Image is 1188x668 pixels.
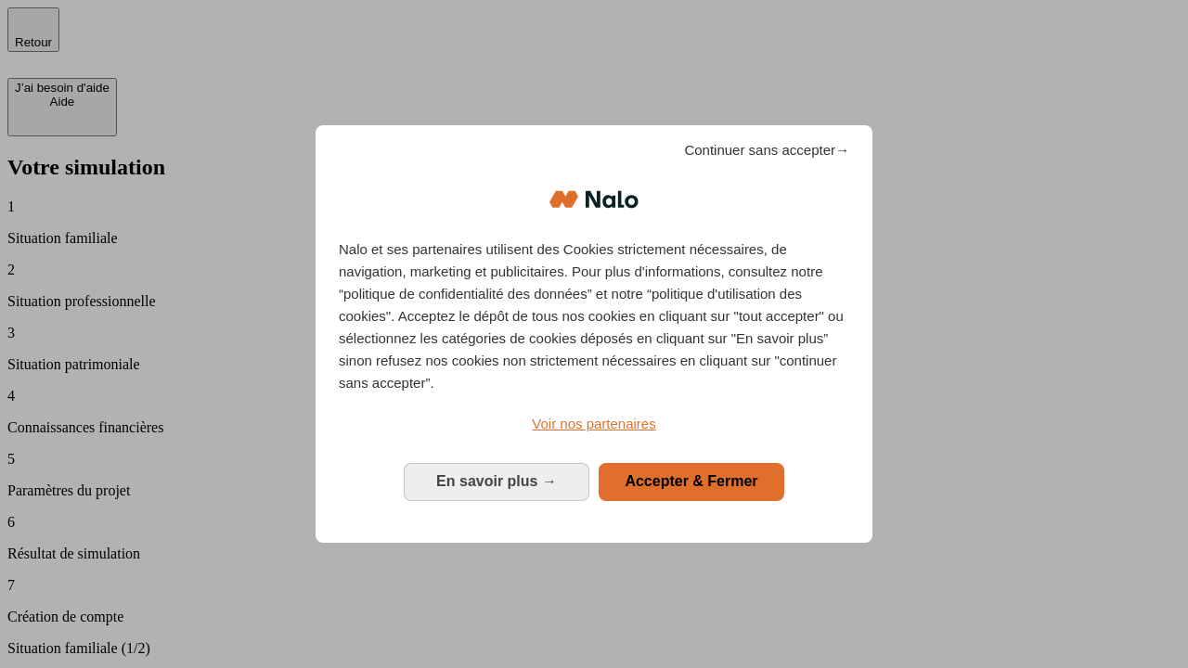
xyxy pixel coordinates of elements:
button: Accepter & Fermer: Accepter notre traitement des données et fermer [599,463,784,500]
div: Bienvenue chez Nalo Gestion du consentement [316,125,872,542]
button: En savoir plus: Configurer vos consentements [404,463,589,500]
p: Nalo et ses partenaires utilisent des Cookies strictement nécessaires, de navigation, marketing e... [339,238,849,394]
a: Voir nos partenaires [339,413,849,435]
span: Voir nos partenaires [532,416,655,431]
span: En savoir plus → [436,473,557,489]
span: Accepter & Fermer [625,473,757,489]
img: Logo [549,172,639,227]
span: Continuer sans accepter→ [684,139,849,161]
